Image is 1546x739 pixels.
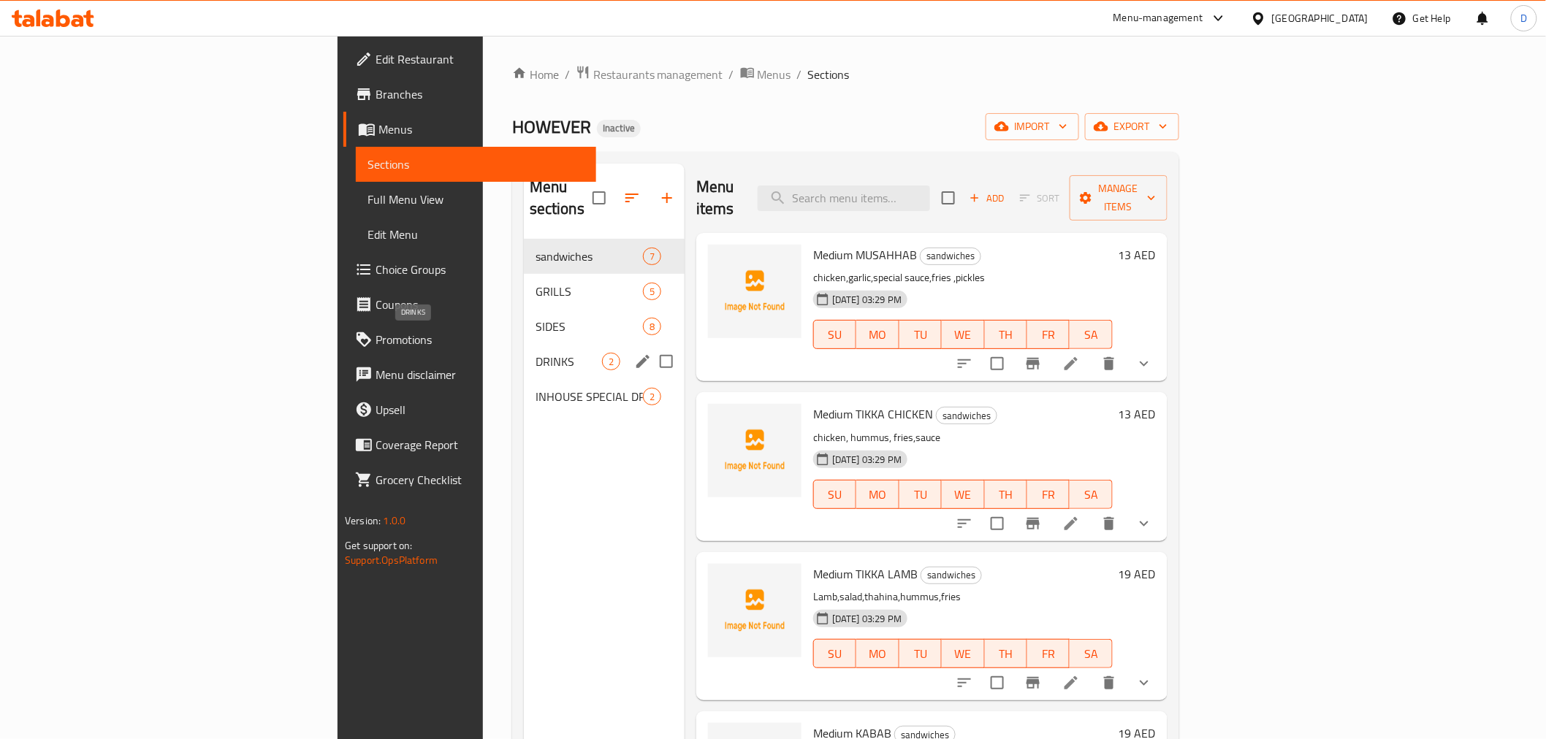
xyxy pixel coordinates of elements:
span: Select all sections [584,183,614,213]
span: Medium TIKKA LAMB [813,563,918,585]
h6: 13 AED [1119,404,1156,424]
div: sandwiches [920,248,981,265]
div: INHOUSE SPECIAL DRINKS2 [524,379,685,414]
a: Full Menu View [356,182,595,217]
span: SU [820,484,850,505]
button: Add [964,187,1010,210]
span: 7 [644,250,660,264]
span: Restaurants management [593,66,723,83]
div: [GEOGRAPHIC_DATA] [1272,10,1368,26]
button: TH [985,639,1027,668]
span: Sections [808,66,850,83]
span: Select section [933,183,964,213]
button: TH [985,480,1027,509]
p: Lamb,salad,thahina,hummus,fries [813,588,1113,606]
div: DRINKS2edit [524,344,685,379]
button: Branch-specific-item [1016,506,1051,541]
span: Add item [964,187,1010,210]
span: Menus [758,66,791,83]
span: SIDES [536,318,643,335]
span: sandwiches [536,248,643,265]
span: SA [1075,324,1106,345]
span: Promotions [376,331,584,348]
h6: 19 AED [1119,564,1156,584]
button: SU [813,320,856,349]
span: WE [948,324,978,345]
span: MO [862,484,893,505]
button: SA [1070,639,1112,668]
span: [DATE] 03:29 PM [826,453,907,467]
svg: Show Choices [1135,515,1153,532]
button: FR [1027,639,1070,668]
span: Edit Menu [368,226,584,243]
span: Medium MUSAHHAB [813,244,917,266]
span: Select to update [982,667,1013,698]
button: FR [1027,320,1070,349]
span: Manage items [1081,180,1156,216]
button: delete [1092,346,1127,381]
span: Select to update [982,348,1013,379]
a: Menus [343,112,595,147]
span: GRILLS [536,283,643,300]
div: SIDES8 [524,309,685,344]
button: MO [856,639,899,668]
span: Sort sections [614,180,650,215]
a: Coverage Report [343,427,595,462]
button: MO [856,320,899,349]
span: FR [1033,324,1064,345]
span: TH [991,643,1021,665]
button: Branch-specific-item [1016,665,1051,700]
svg: Show Choices [1135,674,1153,692]
input: search [758,185,930,211]
span: Version: [345,511,381,530]
img: Medium TIKKA CHICKEN [708,404,801,497]
p: chicken, hummus, fries,sauce [813,429,1113,447]
span: DRINKS [536,353,602,370]
button: WE [942,639,984,668]
div: sandwiches [936,407,997,424]
li: / [797,66,802,83]
button: WE [942,320,984,349]
h6: 13 AED [1119,245,1156,265]
span: 8 [644,320,660,334]
span: import [997,118,1067,136]
a: Menus [740,65,791,84]
button: delete [1092,506,1127,541]
nav: Menu sections [524,233,685,420]
span: Choice Groups [376,261,584,278]
span: Select to update [982,508,1013,539]
button: show more [1127,506,1162,541]
span: SU [820,643,850,665]
button: sort-choices [947,665,982,700]
nav: breadcrumb [512,65,1179,84]
a: Edit menu item [1062,355,1080,372]
span: TU [905,643,936,665]
a: Choice Groups [343,252,595,287]
span: WE [948,643,978,665]
a: Grocery Checklist [343,462,595,497]
a: Support.OpsPlatform [345,551,438,570]
div: items [643,283,661,300]
div: Inactive [597,120,641,137]
span: [DATE] 03:29 PM [826,293,907,307]
span: Branches [376,85,584,103]
button: edit [632,351,654,372]
span: Sections [368,156,584,173]
button: Manage items [1070,175,1168,221]
button: sort-choices [947,506,982,541]
span: Coupons [376,296,584,313]
button: FR [1027,480,1070,509]
span: 5 [644,285,660,299]
button: sort-choices [947,346,982,381]
span: D [1520,10,1527,26]
a: Edit Menu [356,217,595,252]
button: delete [1092,665,1127,700]
span: SU [820,324,850,345]
span: 1.0.0 [384,511,406,530]
div: items [643,248,661,265]
span: Select section first [1010,187,1070,210]
span: sandwiches [937,407,997,424]
span: Add [967,190,1007,207]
